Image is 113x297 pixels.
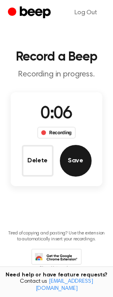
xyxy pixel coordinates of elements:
[36,279,93,291] a: [EMAIL_ADDRESS][DOMAIN_NAME]
[40,106,72,122] span: 0:06
[5,278,108,292] span: Contact us
[60,145,92,177] button: Save Audio Record
[22,145,54,177] button: Delete Audio Record
[8,5,53,21] a: Beep
[6,230,107,242] p: Tired of copying and pasting? Use the extension to automatically insert your recordings.
[37,127,76,139] div: Recording
[6,70,107,80] p: Recording in progress.
[6,51,107,63] h1: Record a Beep
[67,3,105,22] a: Log Out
